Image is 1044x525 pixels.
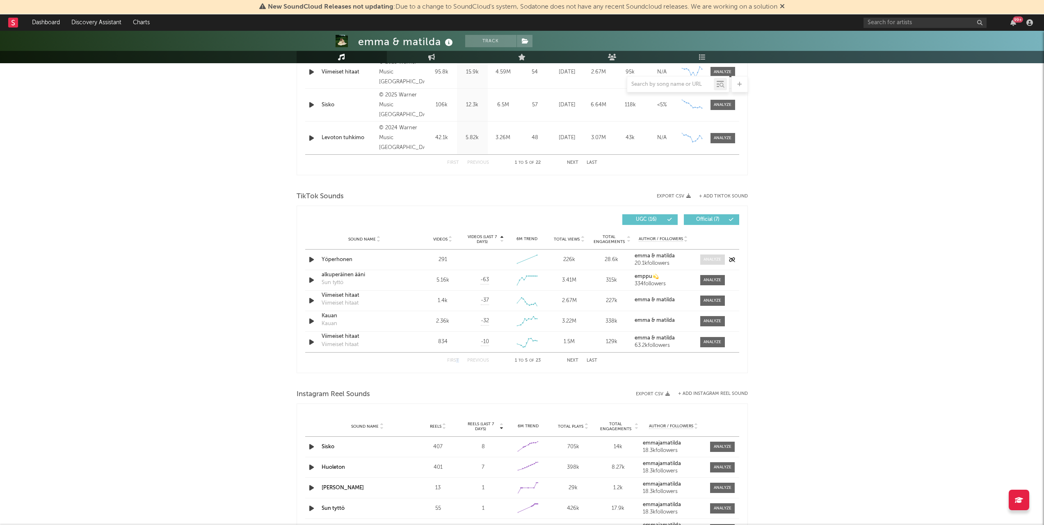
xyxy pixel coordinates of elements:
[490,134,516,142] div: 3.26M
[864,18,987,28] input: Search for artists
[684,214,739,225] button: Official(7)
[322,312,407,320] div: Kauan
[670,392,748,396] div: + Add Instagram Reel Sound
[505,158,551,168] div: 1 5 22
[643,481,681,487] strong: emmajamatilda
[592,276,631,284] div: 315k
[648,101,676,109] div: <5%
[379,57,424,87] div: © 2023 Warner Music [GEOGRAPHIC_DATA]
[643,509,704,515] div: 18.3k followers
[508,236,546,242] div: 6M Trend
[648,134,676,142] div: N/A
[553,68,581,76] div: [DATE]
[463,504,504,513] div: 1
[322,134,375,142] a: Levoton tuhkimo
[481,338,489,346] span: -10
[689,217,727,222] span: Official ( 7 )
[66,14,127,31] a: Discovery Assistant
[550,256,588,264] div: 226k
[490,68,516,76] div: 4.59M
[598,463,639,472] div: 8.27k
[691,194,748,199] button: + Add TikTok Sound
[550,297,588,305] div: 2.67M
[617,68,644,76] div: 95k
[622,214,678,225] button: UGC(16)
[585,101,612,109] div: 6.64M
[521,101,549,109] div: 57
[322,444,334,449] a: Sisko
[635,297,675,303] strong: emma & matilda
[550,317,588,326] div: 3.22M
[553,463,594,472] div: 398k
[639,236,683,242] span: Author / Followers
[428,134,455,142] div: 42.1k
[322,101,375,109] a: Sisko
[649,424,693,429] span: Author / Followers
[508,423,549,429] div: 6M Trend
[418,504,459,513] div: 55
[322,256,407,264] a: Yöperhonen
[643,489,704,495] div: 18.3k followers
[322,271,407,279] a: alkuperäinen ääni
[127,14,155,31] a: Charts
[433,237,448,242] span: Videos
[598,484,639,492] div: 1.2k
[587,358,597,363] button: Last
[643,502,681,507] strong: emmajamatilda
[297,192,344,202] span: TikTok Sounds
[592,234,626,244] span: Total Engagements
[529,161,534,165] span: of
[550,276,588,284] div: 3.41M
[643,461,681,466] strong: emmajamatilda
[379,123,424,153] div: © 2024 Warner Music [GEOGRAPHIC_DATA]
[428,68,455,76] div: 95.8k
[418,443,459,451] div: 407
[627,81,714,88] input: Search by song name or URL
[467,358,489,363] button: Previous
[521,134,549,142] div: 48
[592,297,631,305] div: 227k
[322,332,407,341] div: Viimeiset hitaat
[463,463,504,472] div: 7
[587,160,597,165] button: Last
[592,256,631,264] div: 28.6k
[418,463,459,472] div: 401
[567,160,578,165] button: Next
[598,504,639,513] div: 17.9k
[628,217,665,222] span: UGC ( 16 )
[480,276,489,284] span: -63
[459,134,486,142] div: 5.82k
[592,338,631,346] div: 129k
[322,279,343,287] div: Sun tyttö
[459,68,486,76] div: 15.9k
[643,448,704,454] div: 18.3k followers
[598,443,639,451] div: 14k
[635,274,659,279] strong: emppu💫
[322,465,345,470] a: Huoleton
[617,134,644,142] div: 43k
[322,68,375,76] div: Viimeiset hitaat
[553,443,594,451] div: 705k
[635,274,692,280] a: emppu💫
[643,440,681,446] strong: emmajamatilda
[351,424,379,429] span: Sound Name
[26,14,66,31] a: Dashboard
[418,484,459,492] div: 13
[643,468,704,474] div: 18.3k followers
[553,134,581,142] div: [DATE]
[519,161,523,165] span: to
[1013,16,1023,23] div: 99 +
[617,101,644,109] div: 118k
[358,35,455,48] div: emma & matilda
[268,4,777,10] span: : Due to a change to SoundCloud's system, Sodatone does not have any recent Soundcloud releases. ...
[521,68,549,76] div: 54
[553,101,581,109] div: [DATE]
[643,461,704,467] a: emmajamatilda
[678,392,748,396] button: + Add Instagram Reel Sound
[481,296,489,305] span: -37
[643,502,704,508] a: emmajamatilda
[465,35,516,47] button: Track
[1010,19,1016,26] button: 99+
[490,101,516,109] div: 6.5M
